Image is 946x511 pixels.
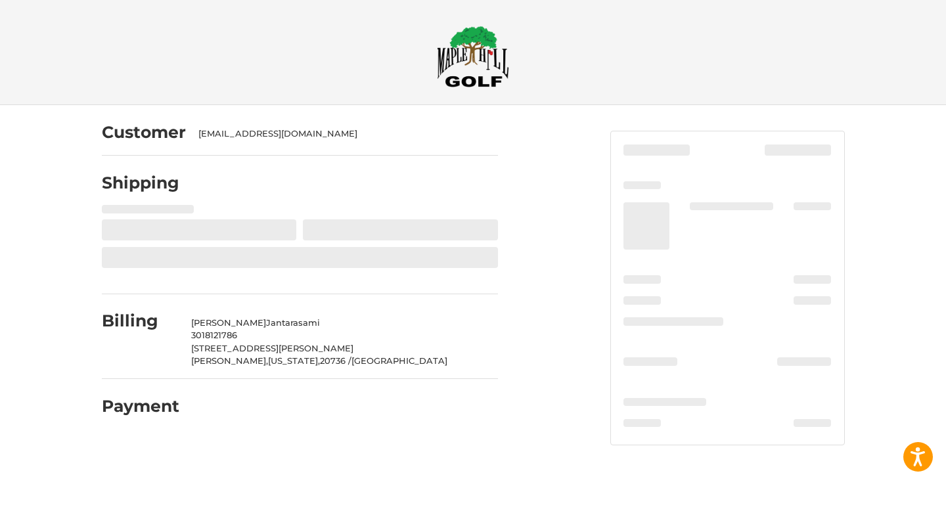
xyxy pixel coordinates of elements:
[268,355,320,366] span: [US_STATE],
[102,396,179,416] h2: Payment
[198,127,485,141] div: [EMAIL_ADDRESS][DOMAIN_NAME]
[437,26,509,87] img: Maple Hill Golf
[320,355,351,366] span: 20736 /
[191,330,237,340] span: 3018121786
[351,355,447,366] span: [GEOGRAPHIC_DATA]
[266,317,320,328] span: Jantarasami
[191,355,268,366] span: [PERSON_NAME],
[102,173,179,193] h2: Shipping
[191,343,353,353] span: [STREET_ADDRESS][PERSON_NAME]
[191,317,266,328] span: [PERSON_NAME]
[102,311,179,331] h2: Billing
[13,455,156,498] iframe: Gorgias live chat messenger
[102,122,186,143] h2: Customer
